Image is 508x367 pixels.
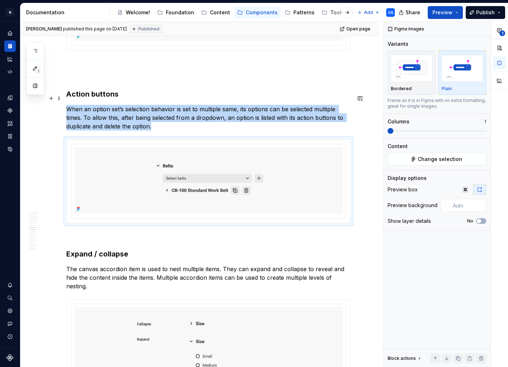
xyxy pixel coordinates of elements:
[388,118,409,125] div: Columns
[4,305,16,317] a: Settings
[428,6,463,19] button: Preview
[234,7,281,18] a: Components
[388,175,427,182] div: Display options
[476,9,495,16] span: Publish
[1,5,19,20] button: N
[26,26,62,32] span: [PERSON_NAME]
[395,6,425,19] button: Share
[337,24,374,34] a: Open page
[438,50,487,95] button: placeholderPlain
[388,202,437,209] div: Preview background
[4,118,16,129] a: Assets
[154,7,197,18] a: Foundation
[355,8,382,18] button: Add
[346,26,370,32] span: Open page
[319,7,385,18] a: Tools and resources
[4,92,16,103] a: Design tokens
[114,5,354,20] div: Page tree
[126,9,150,16] div: Welcome!
[6,8,14,17] div: N
[4,143,16,155] a: Data sources
[391,86,412,92] p: Bordered
[442,86,452,92] p: Plain
[388,40,408,48] div: Variants
[6,354,14,361] svg: Supernova Logo
[4,40,16,52] a: Documentation
[364,10,373,15] span: Add
[418,156,462,163] span: Change selection
[388,353,422,363] div: Block actions
[4,66,16,78] a: Code automation
[210,9,230,16] div: Content
[246,9,278,16] div: Components
[388,356,416,361] div: Block actions
[26,9,107,16] div: Documentation
[388,153,486,166] button: Change selection
[388,186,418,193] div: Preview box
[166,9,194,16] div: Foundation
[35,68,41,74] span: 1
[467,218,473,224] label: No
[388,217,431,225] div: Show layer details
[63,26,127,32] div: published this page on [DATE]
[484,119,486,124] p: 1
[66,249,351,259] h3: Expand / collapse
[4,53,16,65] a: Analytics
[499,30,505,36] span: 1
[442,55,483,81] img: placeholder
[4,105,16,116] a: Components
[66,265,351,290] p: The canvas accordion item is used to nest multiple items. They can expand and collapse to reveal ...
[450,199,486,212] input: Auto
[4,28,16,39] a: Home
[293,9,315,16] div: Patterns
[391,55,432,81] img: placeholder
[432,9,452,16] span: Preview
[388,50,436,95] button: placeholderBordered
[114,7,153,18] a: Welcome!
[282,7,317,18] a: Patterns
[406,9,420,16] span: Share
[4,279,16,291] button: Notifications
[466,6,505,19] button: Publish
[388,10,393,15] div: OS
[4,131,16,142] a: Storybook stories
[66,105,351,131] p: When an option set’s selection behavior is set to multiple same, its options can be selected mult...
[4,318,16,329] button: Contact support
[66,89,351,99] h3: Action buttons
[388,98,486,109] div: Frame as it is in Figma with no extra formatting, great for single images.
[388,143,408,150] div: Content
[4,292,16,304] button: Search ⌘K
[198,7,233,18] a: Content
[138,26,159,32] span: Published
